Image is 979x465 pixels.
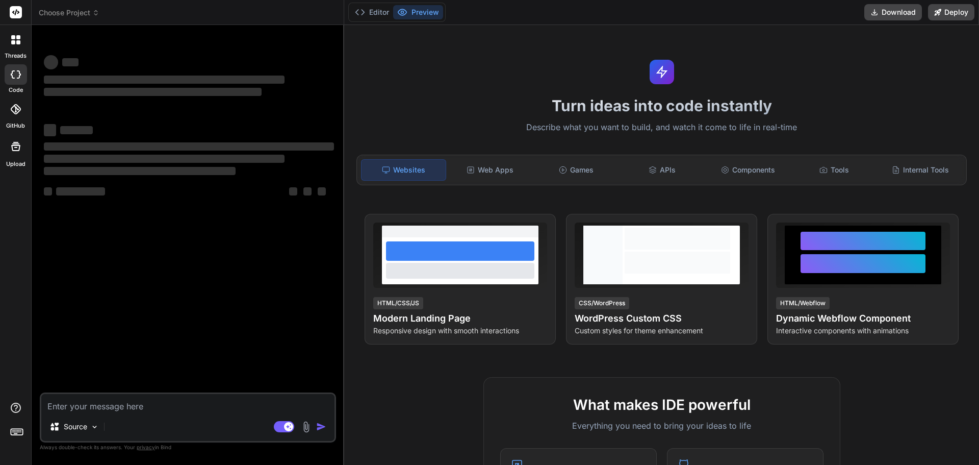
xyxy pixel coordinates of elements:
[361,159,446,181] div: Websites
[44,76,285,84] span: ‌
[776,297,830,309] div: HTML/Webflow
[56,187,105,195] span: ‌
[448,159,532,181] div: Web Apps
[500,394,823,415] h2: What makes IDE powerful
[575,326,749,336] p: Custom styles for theme enhancement
[6,121,25,130] label: GitHub
[64,422,87,432] p: Source
[303,187,312,195] span: ‌
[350,96,973,115] h1: Turn ideas into code instantly
[44,155,285,163] span: ‌
[90,423,99,431] img: Pick Models
[6,160,25,168] label: Upload
[620,159,704,181] div: APIs
[776,311,950,326] h4: Dynamic Webflow Component
[792,159,877,181] div: Tools
[44,55,58,69] span: ‌
[373,311,547,326] h4: Modern Landing Page
[316,422,326,432] img: icon
[62,58,79,66] span: ‌
[575,311,749,326] h4: WordPress Custom CSS
[44,187,52,195] span: ‌
[373,326,547,336] p: Responsive design with smooth interactions
[44,167,236,175] span: ‌
[928,4,974,20] button: Deploy
[39,8,99,18] span: Choose Project
[5,52,27,60] label: threads
[373,297,423,309] div: HTML/CSS/JS
[318,187,326,195] span: ‌
[40,443,336,452] p: Always double-check its answers. Your in Bind
[351,5,393,19] button: Editor
[350,121,973,134] p: Describe what you want to build, and watch it come to life in real-time
[300,421,312,433] img: attachment
[393,5,443,19] button: Preview
[289,187,297,195] span: ‌
[776,326,950,336] p: Interactive components with animations
[534,159,619,181] div: Games
[9,86,23,94] label: code
[44,124,56,136] span: ‌
[575,297,629,309] div: CSS/WordPress
[44,88,262,96] span: ‌
[500,420,823,432] p: Everything you need to bring your ideas to life
[706,159,790,181] div: Components
[137,444,155,450] span: privacy
[44,142,334,151] span: ‌
[878,159,962,181] div: Internal Tools
[60,126,93,134] span: ‌
[864,4,922,20] button: Download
